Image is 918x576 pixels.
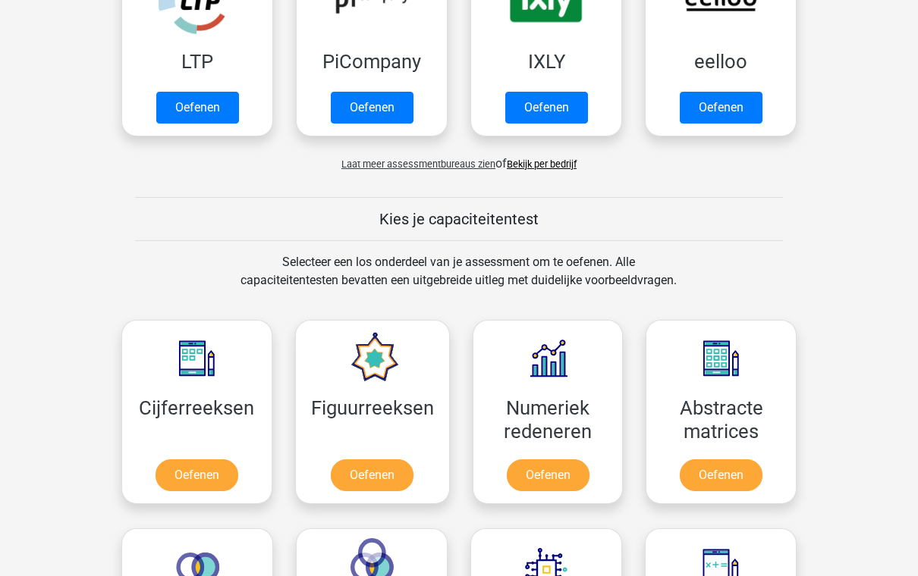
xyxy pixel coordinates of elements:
[156,92,239,124] a: Oefenen
[507,159,577,171] a: Bekijk per bedrijf
[110,143,808,174] div: of
[331,92,413,124] a: Oefenen
[156,460,238,492] a: Oefenen
[505,92,588,124] a: Oefenen
[680,92,762,124] a: Oefenen
[341,159,495,171] span: Laat meer assessmentbureaus zien
[680,460,762,492] a: Oefenen
[135,211,783,229] h5: Kies je capaciteitentest
[226,254,691,308] div: Selecteer een los onderdeel van je assessment om te oefenen. Alle capaciteitentesten bevatten een...
[507,460,589,492] a: Oefenen
[331,460,413,492] a: Oefenen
